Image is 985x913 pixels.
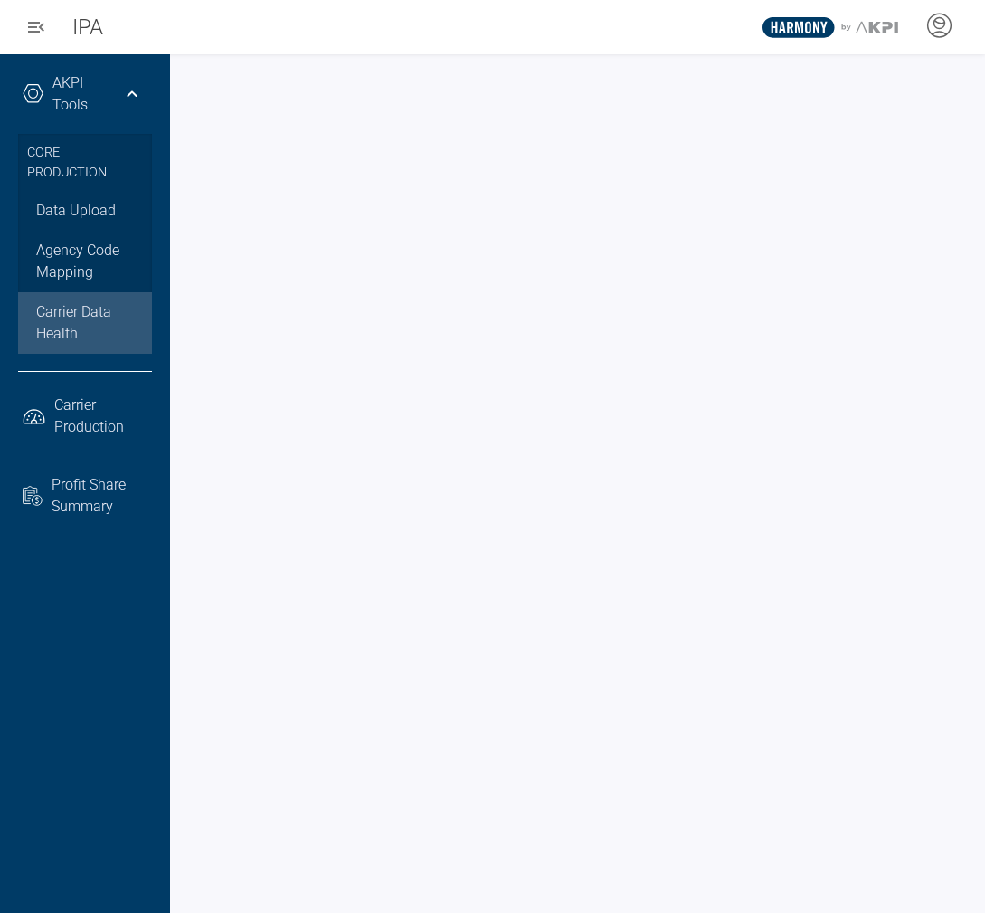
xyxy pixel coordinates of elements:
span: Carrier Data Health [36,301,134,345]
span: IPA [72,11,103,43]
a: Carrier Data Health [18,292,152,354]
a: Data Upload [18,191,152,231]
span: Profit Share Summary [52,474,152,518]
a: AKPI Tools [52,72,107,116]
span: Carrier Production [54,395,151,438]
h3: Core Production [27,134,143,191]
a: Agency Code Mapping [18,231,152,292]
